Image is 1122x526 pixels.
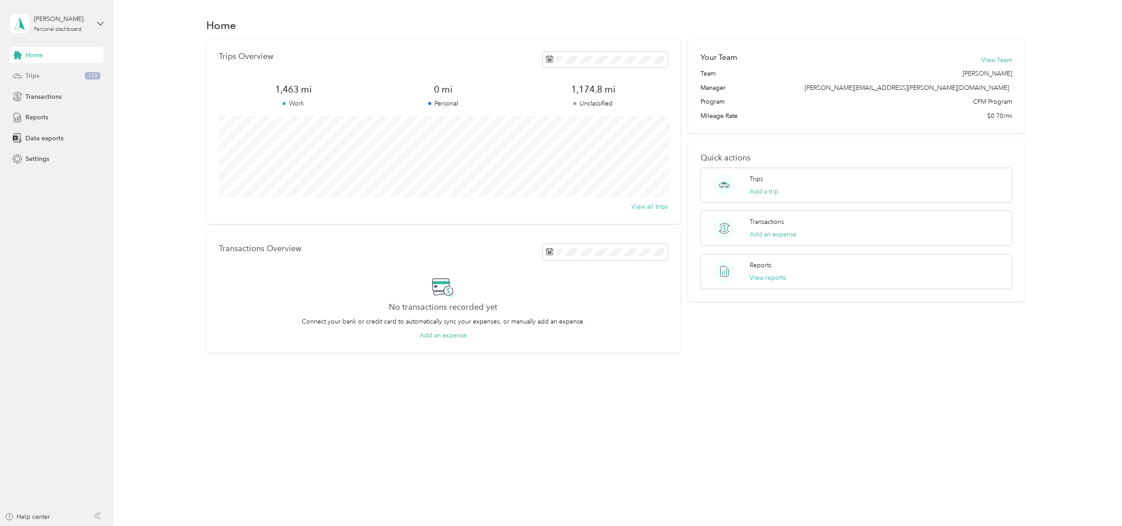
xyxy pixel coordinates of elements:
p: Transactions Overview [219,244,301,253]
p: Trips [750,174,763,184]
h1: Home [206,21,236,30]
button: Help center [5,512,50,522]
span: Program [701,97,725,106]
button: View reports [750,273,786,282]
button: Add an expense [750,230,797,239]
div: [PERSON_NAME] [34,14,90,24]
span: $0.70/mi [987,111,1012,121]
p: Connect your bank or credit card to automatically sync your expenses, or manually add an expense. [302,317,585,326]
p: Personal [368,99,518,108]
span: 1,174.8 mi [518,83,667,96]
span: Manager [701,83,726,93]
span: [PERSON_NAME][EMAIL_ADDRESS][PERSON_NAME][DOMAIN_NAME] [805,84,1009,92]
span: Mileage Rate [701,111,738,121]
span: Trips [25,71,39,80]
div: Personal dashboard [34,27,82,32]
span: Home [25,50,43,60]
span: [PERSON_NAME] [963,69,1012,78]
button: View Team [981,55,1012,65]
iframe: Everlance-gr Chat Button Frame [1072,476,1122,526]
button: View all trips [631,202,668,211]
p: Trips Overview [219,52,273,61]
h2: No transactions recorded yet [389,303,497,312]
button: Add an expense [420,331,467,340]
span: 1,463 mi [219,83,368,96]
p: Quick actions [701,153,1012,163]
span: CPM Program [973,97,1012,106]
p: Work [219,99,368,108]
span: Data exports [25,134,63,143]
span: 0 mi [368,83,518,96]
span: Transactions [25,92,62,101]
span: Team [701,69,716,78]
h2: Your Team [701,52,737,63]
span: Settings [25,154,49,164]
span: 123 [85,72,100,80]
p: Unclassified [518,99,667,108]
button: Add a trip [750,187,779,196]
span: Reports [25,113,48,122]
p: Transactions [750,217,784,227]
p: Reports [750,261,772,270]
